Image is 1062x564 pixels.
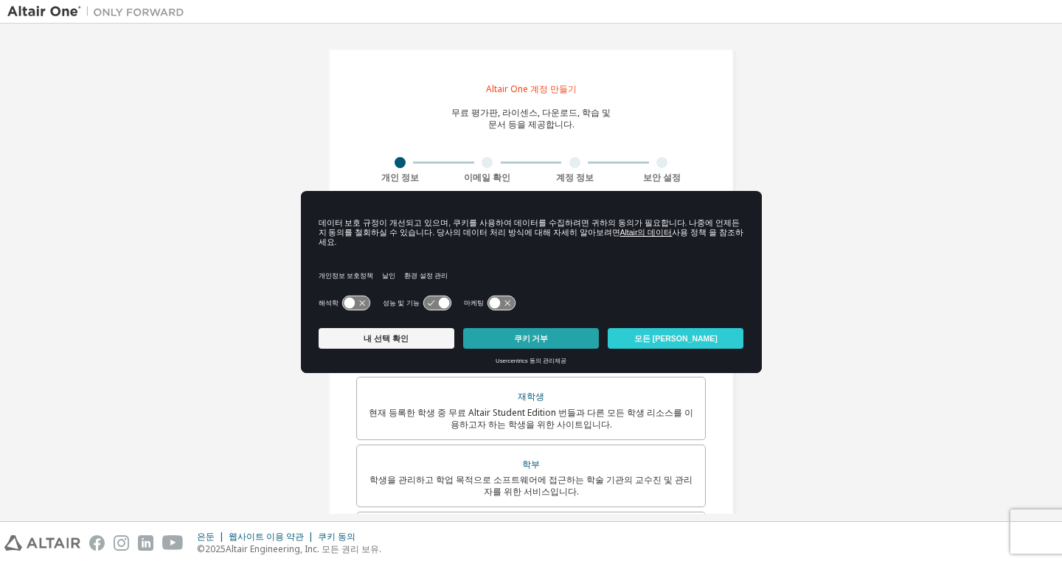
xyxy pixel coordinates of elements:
img: 알타이르 원 [7,4,192,19]
font: 쿠키 동의 [318,530,355,543]
font: 웹사이트 이용 약관 [229,530,304,543]
img: linkedin.svg [138,535,153,551]
font: 계정 정보 [556,171,594,184]
img: youtube.svg [162,535,184,551]
font: Altair One 계정 만들기 [486,83,577,95]
img: instagram.svg [114,535,129,551]
font: 무료 평가판, 라이센스, 다운로드, 학습 및 [451,106,611,119]
font: 보안 설정 [643,171,681,184]
font: 은둔 [197,530,215,543]
img: altair_logo.svg [4,535,80,551]
font: Altair Engineering, Inc. 모든 권리 보유. [226,543,381,555]
font: 학부 [522,458,540,470]
font: 이메일 확인 [464,171,510,184]
font: © [197,543,205,555]
font: 학생을 관리하고 학업 목적으로 소프트웨어에 접근하는 학술 기관의 교수진 및 관리자를 위한 서비스입니다. [369,473,693,498]
img: facebook.svg [89,535,105,551]
font: 개인 정보 [381,171,419,184]
font: 2025 [205,543,226,555]
font: 문서 등을 제공합니다. [488,118,575,130]
font: 현재 등록한 학생 중 무료 Altair Student Edition 번들과 다른 모든 학생 리소스를 이용하고자 하는 학생을 위한 사이트입니다. [369,406,693,431]
font: 재학생 [518,390,544,403]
